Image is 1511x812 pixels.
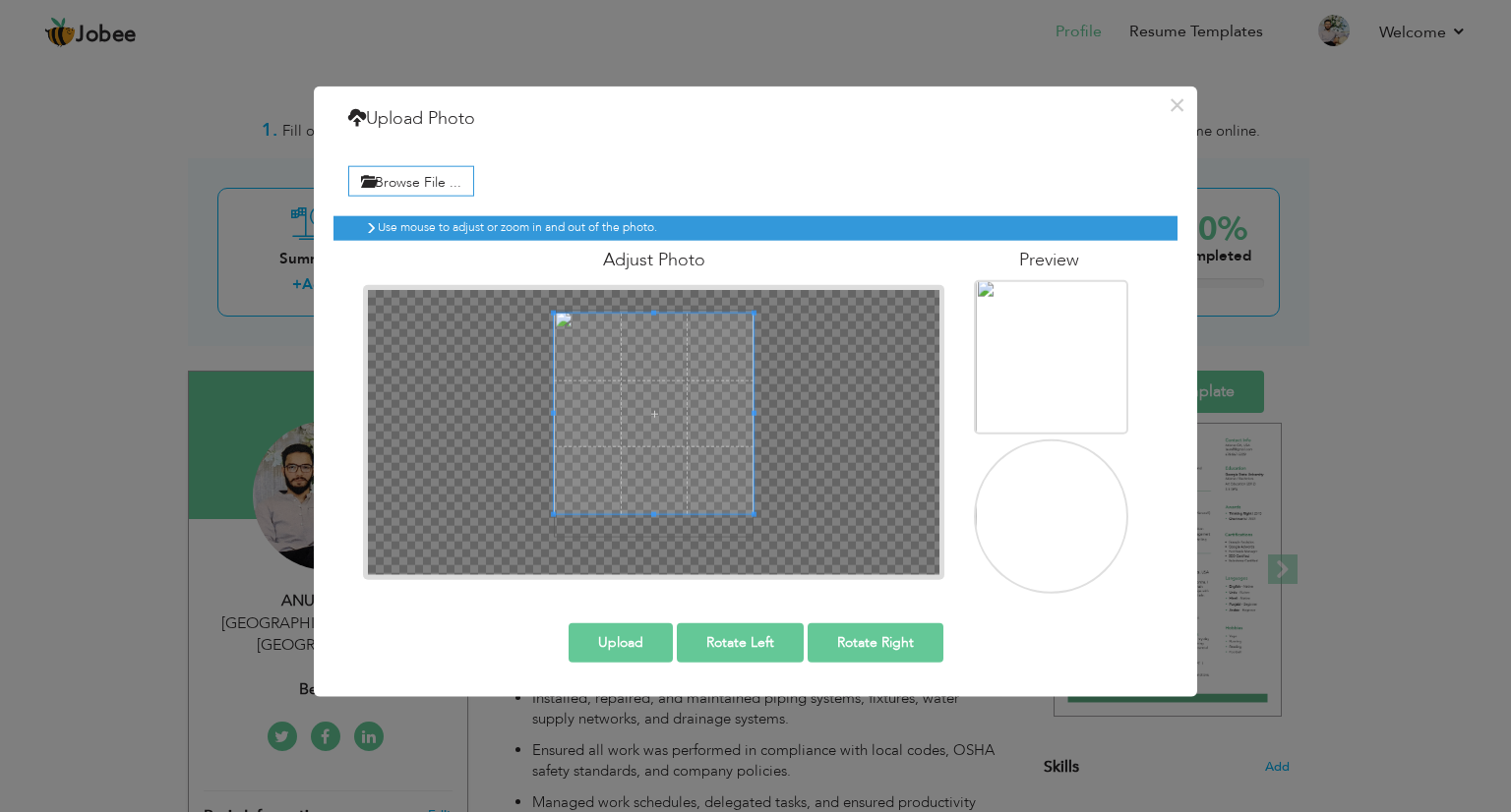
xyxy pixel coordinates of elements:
[348,106,475,132] h4: Upload Photo
[808,622,943,662] button: Rotate Right
[1161,89,1192,121] button: ×
[974,251,1123,270] h4: Preview
[363,251,944,270] h4: Adjust Photo
[976,437,1130,613] img: 79af7794-1c3c-4386-be3e-14d28a1befea
[378,221,1137,234] h6: Use mouse to adjust or zoom in and out of the photo.
[569,622,673,662] button: Upload
[348,165,474,196] label: Browse File ...
[976,278,1130,454] img: 79af7794-1c3c-4386-be3e-14d28a1befea
[677,622,804,662] button: Rotate Left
